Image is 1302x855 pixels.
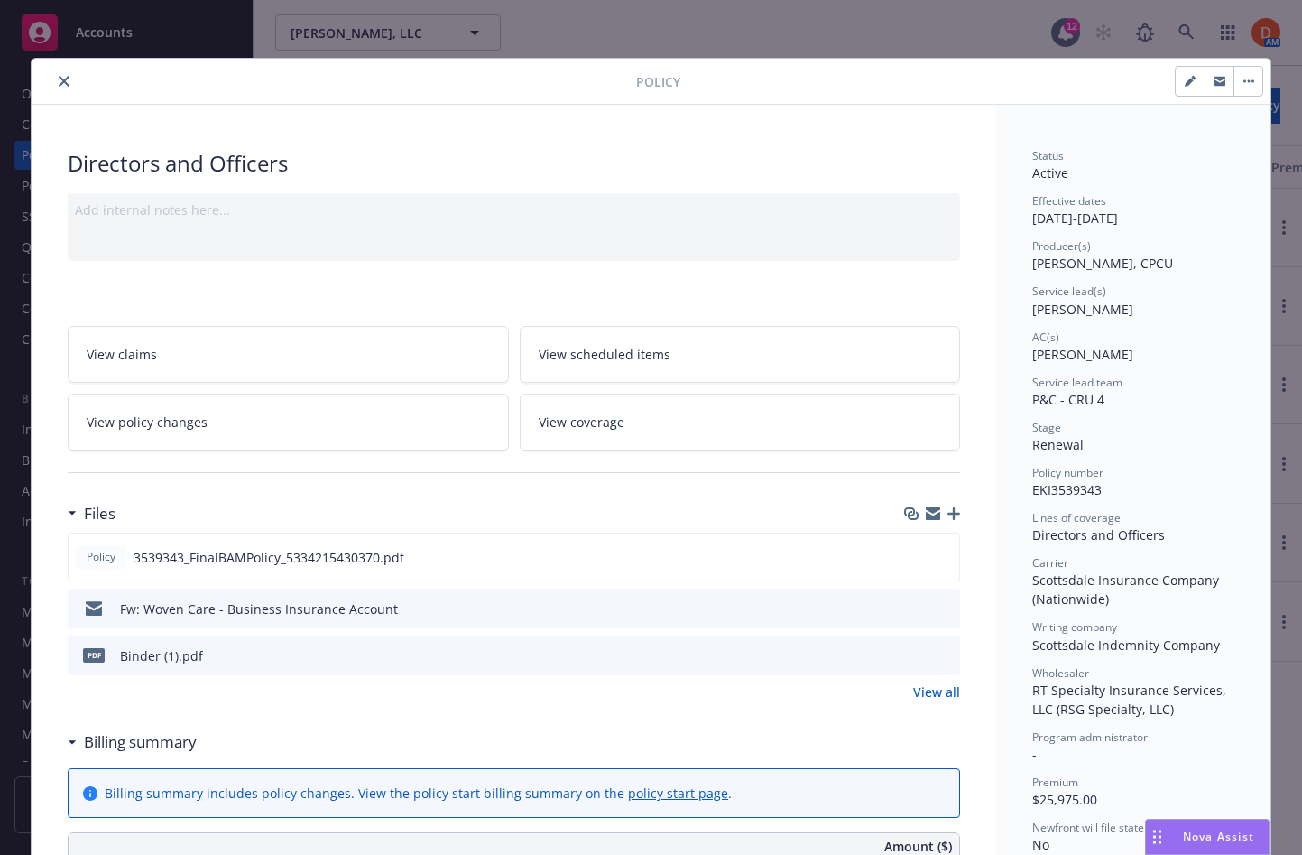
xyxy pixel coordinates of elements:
span: View policy changes [87,413,208,432]
div: Files [68,502,115,525]
div: Directors and Officers [68,148,960,179]
span: Active [1032,164,1068,181]
span: Status [1032,148,1064,163]
div: Add internal notes here... [75,200,953,219]
span: pdf [83,648,105,662]
span: [PERSON_NAME], CPCU [1032,255,1173,272]
button: close [53,70,75,92]
a: View coverage [520,394,961,451]
div: Fw: Woven Care - Business Insurance Account [120,599,398,618]
span: Policy [636,72,680,91]
div: [DATE] - [DATE] [1032,193,1234,228]
span: Policy number [1032,465,1103,480]
span: Effective dates [1032,193,1106,209]
span: Premium [1032,775,1078,790]
span: Service lead(s) [1032,283,1106,299]
h3: Billing summary [84,730,197,754]
span: View coverage [539,413,624,432]
span: Carrier [1032,555,1068,571]
span: No [1032,836,1049,853]
span: Policy [83,549,119,565]
span: Producer(s) [1032,238,1091,254]
span: Writing company [1032,619,1117,635]
span: RT Specialty Insurance Services, LLC (RSG Specialty, LLC) [1032,682,1230,718]
button: download file [908,599,922,618]
span: Program administrator [1032,730,1148,745]
div: Billing summary includes policy changes. View the policy start billing summary on the . [105,784,732,803]
a: View all [913,683,960,702]
span: Stage [1032,420,1061,435]
span: EKI3539343 [1032,481,1102,498]
span: View scheduled items [539,345,670,364]
span: P&C - CRU 4 [1032,391,1104,408]
span: [PERSON_NAME] [1032,346,1133,363]
a: View scheduled items [520,326,961,383]
button: download file [907,548,921,567]
button: preview file [937,646,953,665]
span: Service lead team [1032,375,1122,390]
span: View claims [87,345,157,364]
span: Renewal [1032,436,1084,453]
span: Nova Assist [1183,829,1254,844]
span: 3539343_FinalBAMPolicy_5334215430370.pdf [134,548,404,567]
button: preview file [936,548,952,567]
div: Binder (1).pdf [120,646,203,665]
a: policy start page [628,785,728,802]
span: AC(s) [1032,330,1059,345]
button: Nova Assist [1145,819,1270,855]
div: Drag to move [1146,820,1168,854]
a: View claims [68,326,509,383]
h3: Files [84,502,115,525]
a: View policy changes [68,394,509,451]
span: $25,975.00 [1032,791,1097,808]
span: Scottsdale Insurance Company (Nationwide) [1032,572,1223,608]
span: Directors and Officers [1032,526,1165,544]
div: Billing summary [68,730,197,754]
span: [PERSON_NAME] [1032,301,1133,318]
span: Wholesaler [1032,665,1089,681]
span: Newfront will file state taxes and fees [1032,820,1220,835]
span: Scottsdale Indemnity Company [1032,637,1220,654]
span: Lines of coverage [1032,510,1121,525]
button: download file [908,646,922,665]
span: - [1032,746,1037,763]
button: preview file [937,599,953,618]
